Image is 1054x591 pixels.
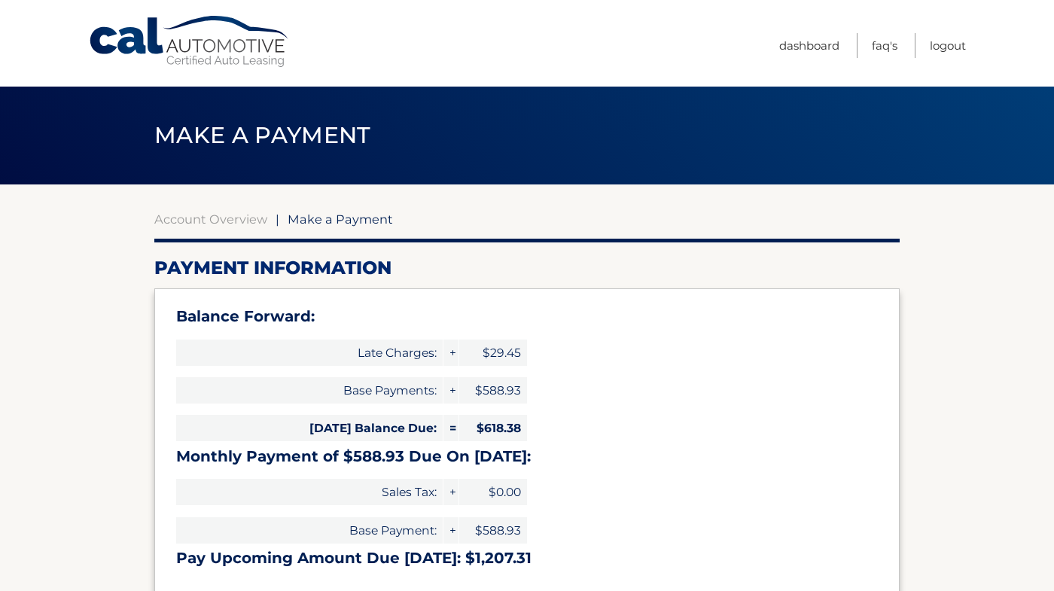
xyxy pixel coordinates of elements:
span: $588.93 [459,377,527,404]
a: Logout [930,33,966,58]
a: Dashboard [779,33,839,58]
span: $29.45 [459,340,527,366]
span: Make a Payment [288,212,393,227]
span: + [443,517,458,544]
span: $0.00 [459,479,527,505]
span: $618.38 [459,415,527,441]
span: + [443,377,458,404]
span: Base Payment: [176,517,443,544]
h2: Payment Information [154,257,900,279]
h3: Monthly Payment of $588.93 Due On [DATE]: [176,447,878,466]
span: + [443,340,458,366]
span: = [443,415,458,441]
span: Sales Tax: [176,479,443,505]
span: + [443,479,458,505]
a: Cal Automotive [88,15,291,69]
a: FAQ's [872,33,897,58]
h3: Pay Upcoming Amount Due [DATE]: $1,207.31 [176,549,878,568]
span: | [276,212,279,227]
span: Late Charges: [176,340,443,366]
span: [DATE] Balance Due: [176,415,443,441]
span: $588.93 [459,517,527,544]
span: Base Payments: [176,377,443,404]
h3: Balance Forward: [176,307,878,326]
a: Account Overview [154,212,267,227]
span: Make a Payment [154,121,370,149]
